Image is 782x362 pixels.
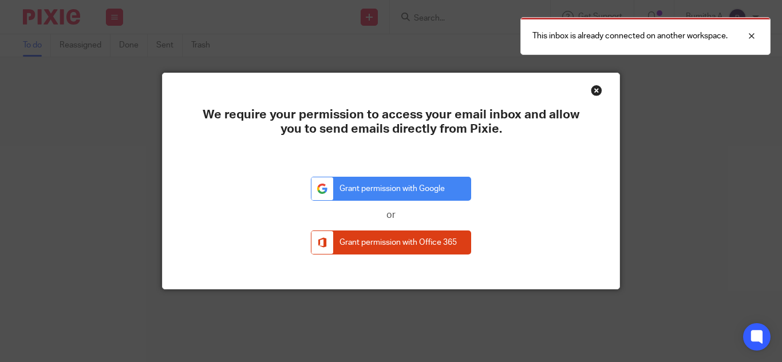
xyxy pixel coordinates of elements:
[532,30,728,42] p: This inbox is already connected on another workspace.
[311,209,471,221] p: or
[203,108,579,137] h1: We require your permission to access your email inbox and allow you to send emails directly from ...
[311,230,471,255] a: Grant permission with Office 365
[311,177,471,201] a: Grant permission with Google
[591,85,602,96] div: Close this dialog window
